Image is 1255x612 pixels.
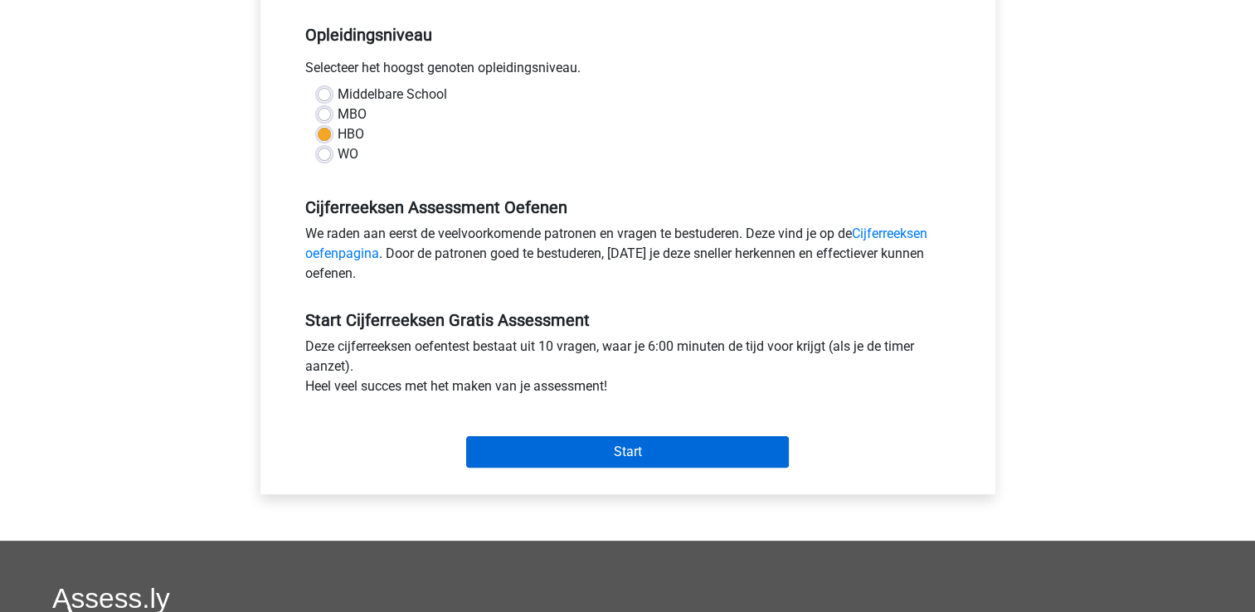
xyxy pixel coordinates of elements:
h5: Cijferreeksen Assessment Oefenen [305,197,951,217]
label: WO [338,144,358,164]
h5: Opleidingsniveau [305,18,951,51]
input: Start [466,436,789,468]
label: HBO [338,124,364,144]
div: We raden aan eerst de veelvoorkomende patronen en vragen te bestuderen. Deze vind je op de . Door... [293,224,963,290]
h5: Start Cijferreeksen Gratis Assessment [305,310,951,330]
div: Deze cijferreeksen oefentest bestaat uit 10 vragen, waar je 6:00 minuten de tijd voor krijgt (als... [293,337,963,403]
label: MBO [338,104,367,124]
label: Middelbare School [338,85,447,104]
div: Selecteer het hoogst genoten opleidingsniveau. [293,58,963,85]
